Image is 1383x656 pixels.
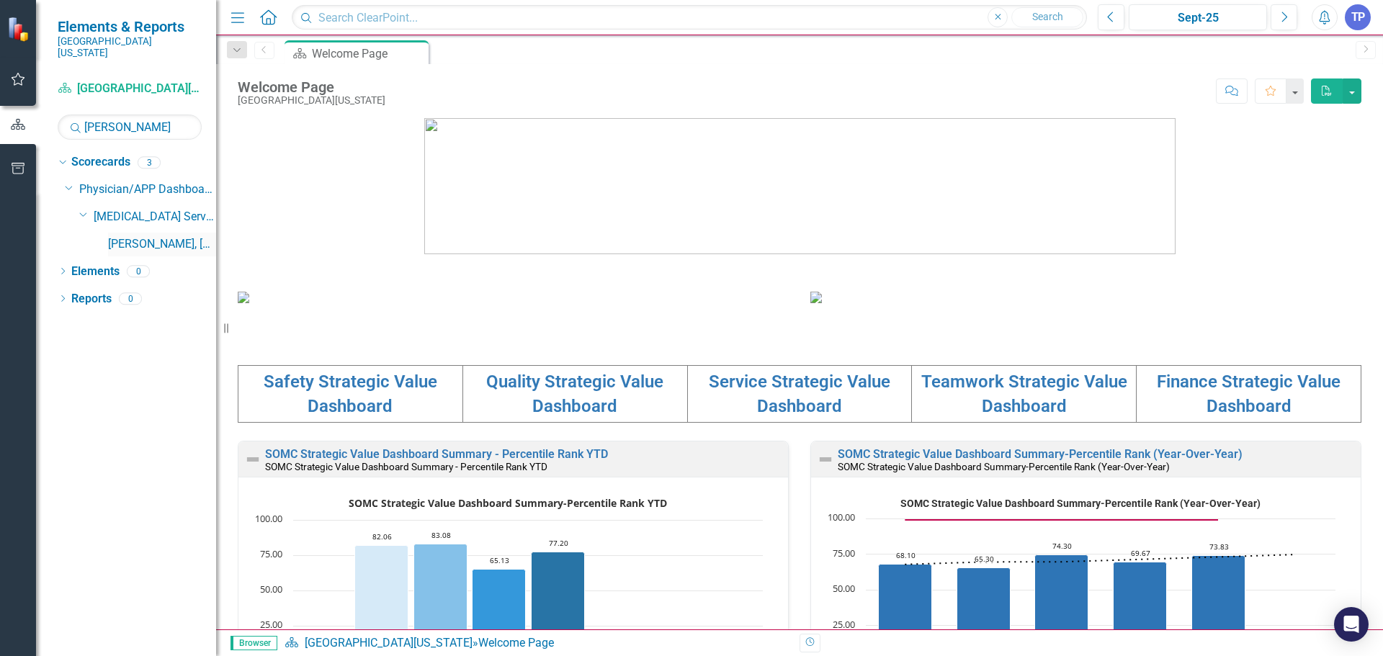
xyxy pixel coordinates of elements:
text: 50.00 [260,583,282,596]
input: Search ClearPoint... [292,5,1087,30]
text: 100.00 [255,512,282,525]
text: 74.30 [1052,541,1072,551]
a: SOMC Strategic Value Dashboard Summary - Percentile Rank YTD [265,447,608,461]
a: Teamwork Strategic Value Dashboard [921,372,1127,416]
div: [GEOGRAPHIC_DATA][US_STATE] [238,95,385,106]
div: Welcome Page [312,45,425,63]
img: download%20somc%20logo%20v2.png [424,118,1176,254]
text: 69.67 [1131,548,1150,558]
div: 0 [119,292,142,305]
a: Physician/APP Dashboards [79,181,216,198]
small: SOMC Strategic Value Dashboard Summary - Percentile Rank YTD [265,461,547,472]
div: 3 [138,156,161,169]
div: Open Intercom Messenger [1334,607,1369,642]
text: 82.06 [372,531,392,542]
a: [GEOGRAPHIC_DATA][US_STATE] [58,81,202,97]
a: Service Strategic Value Dashboard [709,372,890,416]
text: 73.83 [1209,542,1229,552]
a: Reports [71,291,112,307]
img: ClearPoint Strategy [6,16,32,42]
text: 65.30 [975,554,994,564]
text: SOMC Strategic Value Dashboard Summary-Percentile Rank YTD [349,496,667,510]
a: Quality Strategic Value Dashboard [486,372,663,416]
div: Welcome Page [238,79,385,95]
div: 0 [127,265,150,277]
img: Not Defined [817,451,834,468]
div: Sept-25 [1134,9,1262,27]
button: TP [1345,4,1371,30]
text: 77.20 [549,538,568,548]
text: 25.00 [260,618,282,631]
text: 100.00 [828,511,855,524]
a: [PERSON_NAME], [GEOGRAPHIC_DATA] [108,236,216,253]
button: Sept-25 [1129,4,1267,30]
text: SOMC Strategic Value Dashboard Summary-Percentile Rank (Year-Over-Year) [900,498,1261,509]
text: 75.00 [833,547,855,560]
text: 50.00 [833,582,855,595]
text: 68.10 [896,550,916,560]
text: 25.00 [833,618,855,631]
a: Safety Strategic Value Dashboard [264,372,437,416]
span: Search [1032,11,1063,22]
span: Elements & Reports [58,18,202,35]
small: SOMC Strategic Value Dashboard Summary-Percentile Rank (Year-Over-Year) [838,461,1170,472]
text: 75.00 [260,547,282,560]
img: download%20somc%20strategic%20values%20v2.png [810,292,822,303]
a: [GEOGRAPHIC_DATA][US_STATE] [305,636,473,650]
a: Finance Strategic Value Dashboard [1157,372,1341,416]
input: Search Below... [58,114,202,140]
div: Welcome Page [478,636,554,650]
a: [MEDICAL_DATA] Services [94,209,216,225]
button: Search [1011,7,1083,27]
img: download%20somc%20mission%20vision.png [238,292,249,303]
span: Browser [230,636,277,650]
text: 83.08 [431,530,451,540]
a: Scorecards [71,154,130,171]
a: Elements [71,264,120,280]
div: » [285,635,789,652]
g: Goal, series 2 of 3. Line with 6 data points. [903,517,1222,523]
a: SOMC Strategic Value Dashboard Summary-Percentile Rank (Year-Over-Year) [838,447,1243,461]
text: 65.13 [490,555,509,565]
small: [GEOGRAPHIC_DATA][US_STATE] [58,35,202,59]
img: Not Defined [244,451,261,468]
